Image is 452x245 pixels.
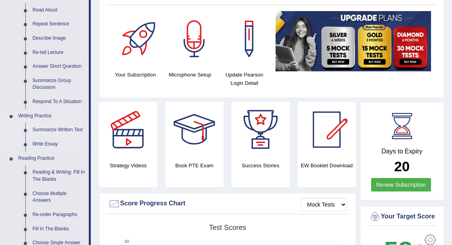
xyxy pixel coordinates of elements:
h4: EW Booklet Download [298,161,356,170]
a: Summarize Group Discussion [29,74,89,95]
a: Read Aloud [29,3,89,17]
a: Summarize Written Text [29,123,89,137]
a: Repeat Sentence [29,17,89,31]
a: Write Essay [29,137,89,151]
h4: Success Stories [232,161,290,170]
a: Writing Practice [15,109,89,123]
img: small5.jpg [276,11,431,71]
h4: Your Subscription [112,71,159,79]
a: Answer Short Question [29,59,89,74]
tspan: Test scores [209,224,246,232]
a: Describe Image [29,31,89,46]
a: Reading & Writing: Fill In The Blanks [29,165,89,186]
b: 20 [394,159,410,174]
a: Re-order Paragraphs [29,208,89,222]
a: Choose Multiple Answers [29,187,89,208]
a: Reading Practice [15,151,89,166]
a: Respond To A Situation [29,95,89,109]
a: Fill In The Blanks [29,222,89,236]
h4: Microphone Setup [167,71,213,79]
div: Your Target Score [369,211,435,223]
div: Score Progress Chart [108,198,347,210]
h4: Book PTE Exam [165,161,224,170]
h4: Update Pearson Login Detail [221,71,268,87]
h4: Days to Expiry [369,148,435,155]
a: Renew Subscription [371,178,431,191]
text: 90 [124,239,129,244]
h4: Strategy Videos [99,161,157,170]
a: Re-tell Lecture [29,46,89,60]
